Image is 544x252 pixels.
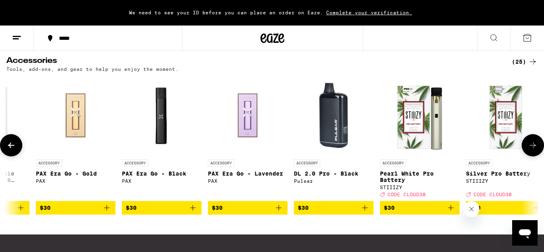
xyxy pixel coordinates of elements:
[294,159,320,166] p: ACCESSORY
[323,10,415,15] span: Complete your verification.
[380,201,460,215] button: Add to bag
[294,201,374,215] button: Add to bag
[384,205,395,211] span: $30
[512,220,538,246] iframe: Button to launch messaging window
[294,76,374,201] a: Open page for DL 2.0 Pro - Black from Pulsar
[122,178,202,184] div: PAX
[380,185,460,190] div: STIIIZY
[122,201,202,215] button: Add to bag
[387,192,426,197] span: CODE CLOUD30
[380,76,460,155] img: STIIIZY - Pearl White Pro Battery
[36,159,62,166] p: ACCESSORY
[36,178,115,184] div: PAX
[294,178,374,184] div: Pulsar
[208,76,288,201] a: Open page for PAX Era Go - Lavender from PAX
[208,159,234,166] p: ACCESSORY
[380,170,460,183] p: Pearl White Pro Battery
[6,66,178,72] p: Tools, add-ons, and gear to help you enjoy the moment.
[512,57,538,66] a: (25)
[122,159,148,166] p: ACCESSORY
[208,201,288,215] button: Add to bag
[40,205,51,211] span: $30
[380,159,406,166] p: ACCESSORY
[294,170,374,177] p: DL 2.0 Pro - Black
[380,76,460,201] a: Open page for Pearl White Pro Battery from STIIIZY
[212,205,223,211] span: $30
[474,192,512,197] span: CODE CLOUD30
[208,178,288,184] div: PAX
[122,170,202,177] p: PAX Era Go - Black
[122,76,202,201] a: Open page for PAX Era Go - Black from PAX
[298,205,309,211] span: $30
[466,159,492,166] p: ACCESSORY
[122,76,202,155] img: PAX - PAX Era Go - Black
[294,76,374,155] img: Pulsar - DL 2.0 Pro - Black
[464,201,479,217] iframe: Close message
[6,57,499,66] h2: Accessories
[129,10,323,15] span: We need to see your ID before you can place an order on Eaze.
[36,76,115,155] img: PAX - PAX Era Go - Gold
[208,170,288,177] p: PAX Era Go - Lavender
[126,205,137,211] span: $30
[5,6,57,12] span: Hi. Need any help?
[36,201,115,215] button: Add to bag
[208,76,288,155] img: PAX - PAX Era Go - Lavender
[36,76,115,201] a: Open page for PAX Era Go - Gold from PAX
[36,170,115,177] p: PAX Era Go - Gold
